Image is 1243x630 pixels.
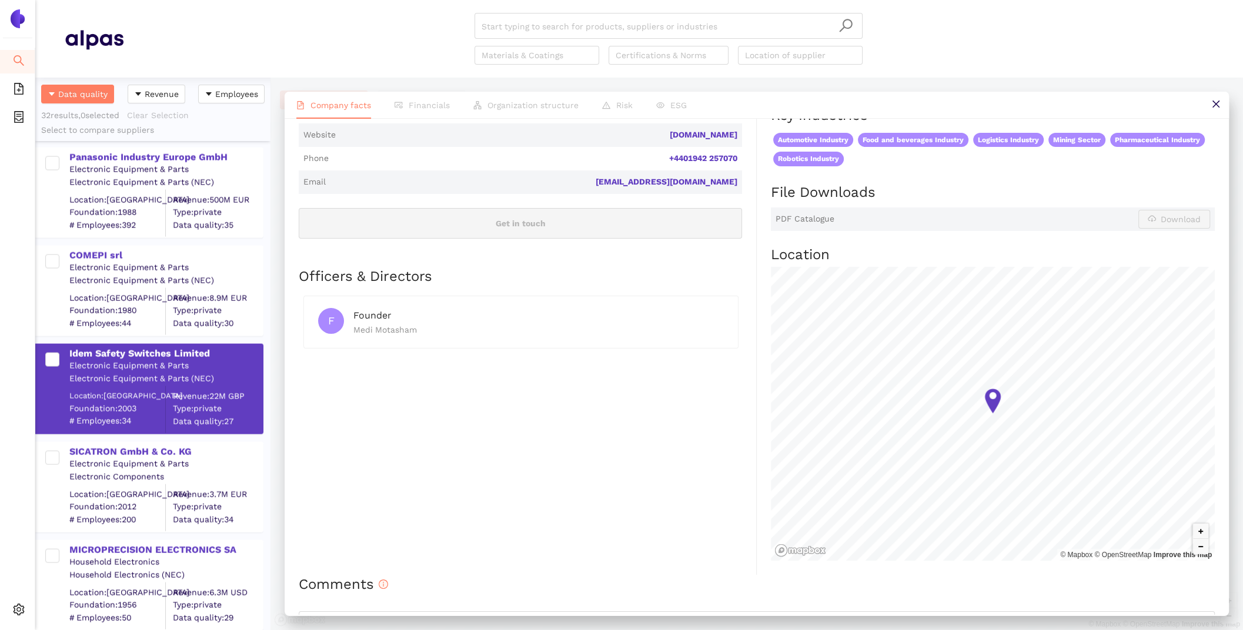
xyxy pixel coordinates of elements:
button: close [1202,92,1229,118]
span: # Employees: 34 [69,415,165,427]
canvas: Map [771,267,1215,561]
span: Employees [215,88,258,100]
img: Logo [8,9,27,28]
span: Type: private [173,403,262,415]
div: Household Electronics [69,557,262,568]
span: Data quality: 29 [173,612,262,624]
div: Electronic Components [69,471,262,483]
span: Logistics Industry [973,133,1044,148]
h2: Location [771,245,1215,265]
div: Revenue: 8.9M EUR [173,292,262,304]
span: # Employees: 50 [69,612,165,624]
span: fund-view [395,101,403,109]
span: 32 results, 0 selected [41,110,119,120]
div: COMEPI srl [69,249,262,262]
span: # Employees: 392 [69,219,165,231]
div: SICATRON GmbH & Co. KG [69,445,262,458]
span: search [838,18,853,33]
span: PDF Catalogue [776,213,834,225]
a: Mapbox logo [774,544,826,557]
div: Electronic Equipment & Parts [69,458,262,470]
span: Robotics Industry [773,152,844,166]
span: caret-down [205,90,213,99]
span: ESG [670,100,687,110]
span: Financials [409,100,450,110]
span: Foundation: 2012 [69,501,165,513]
span: eye [656,101,664,109]
span: Data quality: 34 [173,514,262,525]
span: Pharmaceutical Industry [1110,133,1205,148]
div: Electronic Equipment & Parts [69,360,262,372]
div: Electronic Equipment & Parts (NEC) [69,275,262,287]
span: Type: private [173,207,262,219]
span: Foundation: 2003 [69,403,165,414]
div: Revenue: 22M GBP [173,390,262,402]
div: Electronic Equipment & Parts [69,262,262,274]
span: container [13,107,25,130]
span: # Employees: 200 [69,514,165,525]
span: setting [13,599,25,623]
span: Website [303,129,336,141]
span: Foundation: 1988 [69,207,165,219]
div: Revenue: 6.3M USD [173,587,262,598]
button: caret-downEmployees [198,85,265,103]
div: Revenue: 500M EUR [173,194,262,206]
div: Select to compare suppliers [41,125,265,136]
span: caret-down [48,90,56,99]
div: Revenue: 3.7M EUR [173,488,262,500]
button: Zoom out [1193,539,1208,554]
div: Location: [GEOGRAPHIC_DATA] [69,390,165,401]
div: Idem Safety Switches Limited [69,347,262,360]
span: Automotive Industry [773,133,853,148]
span: Revenue [145,88,179,100]
div: MICROPRECISION ELECTRONICS SA [69,544,262,557]
div: Panasonic Industry Europe GmbH [69,151,262,164]
span: search [13,51,25,74]
span: Mining Sector [1048,133,1105,148]
span: apartment [473,101,482,109]
div: Household Electronics (NEC) [69,569,262,581]
span: Foundation: 1956 [69,599,165,611]
div: Electronic Equipment & Parts (NEC) [69,373,262,385]
div: Electronic Equipment & Parts [69,164,262,176]
button: caret-downData quality [41,85,114,103]
img: Homepage [65,25,123,54]
h2: Officers & Directors [299,267,742,287]
button: Zoom in [1193,524,1208,539]
div: Location: [GEOGRAPHIC_DATA] [69,292,165,304]
span: file-text [296,101,305,109]
span: Data quality: 30 [173,317,262,329]
span: Type: private [173,501,262,513]
span: Foundation: 1980 [69,305,165,317]
span: # Employees: 44 [69,317,165,329]
div: Location: [GEOGRAPHIC_DATA] [69,488,165,500]
span: Company facts [310,100,371,110]
div: Electronic Equipment & Parts (NEC) [69,177,262,189]
span: Organization structure [487,100,579,110]
div: Location: [GEOGRAPHIC_DATA] [69,194,165,206]
span: Type: private [173,599,262,611]
span: Risk [616,100,633,110]
span: warning [602,101,610,109]
div: Medi Motasham [353,323,724,336]
span: Data quality [58,88,108,100]
span: F [328,308,335,334]
button: caret-downRevenue [128,85,185,103]
span: Founder [353,310,392,321]
span: Type: private [173,305,262,317]
span: close [1211,99,1221,109]
span: Email [303,176,326,188]
span: info-circle [379,579,388,589]
h2: Comments [299,575,1215,595]
span: caret-down [134,90,142,99]
h2: File Downloads [771,183,1215,203]
span: Food and beverages Industry [858,133,968,148]
span: Data quality: 35 [173,219,262,231]
div: Location: [GEOGRAPHIC_DATA] [69,587,165,598]
span: Data quality: 27 [173,415,262,427]
span: Phone [303,153,329,165]
button: Clear Selection [126,106,196,125]
span: file-add [13,79,25,102]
